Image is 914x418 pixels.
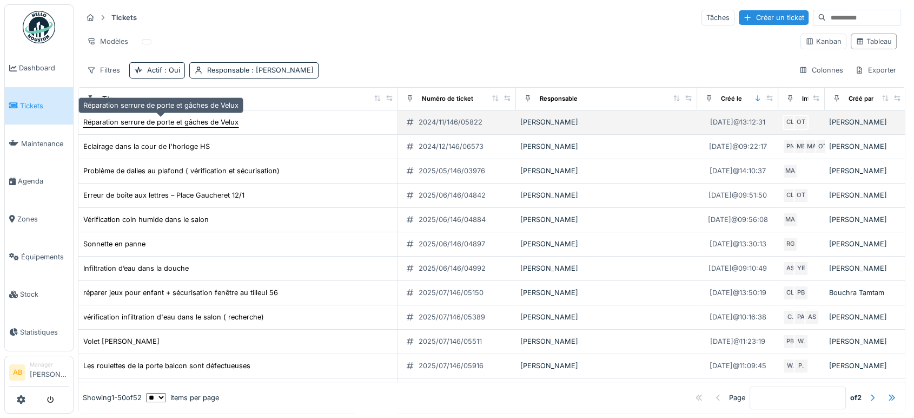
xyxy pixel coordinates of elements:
[162,66,180,74] span: : Oui
[5,162,73,200] a: Agenda
[729,393,745,403] div: Page
[419,288,484,298] div: 2025/07/146/05150
[783,212,798,227] div: MA
[83,214,209,225] div: Vérification coin humide dans le salon
[5,276,73,313] a: Stock
[783,237,798,252] div: RG
[520,141,693,152] div: [PERSON_NAME]
[82,34,133,49] div: Modèles
[849,94,873,103] div: Créé par
[710,239,766,249] div: [DATE] @ 13:30:13
[83,361,250,371] div: Les roulettes de la porte balcon sont défectueuses
[829,361,902,371] div: [PERSON_NAME]
[21,139,69,149] span: Maintenance
[783,310,798,325] div: C.
[419,263,486,273] div: 2025/06/146/04992
[207,65,314,75] div: Responsable
[783,115,798,130] div: CL
[419,336,482,347] div: 2025/07/146/05511
[829,214,902,225] div: [PERSON_NAME]
[829,239,902,249] div: [PERSON_NAME]
[708,263,767,273] div: [DATE] @ 09:10:49
[739,10,809,25] div: Créer un ticket
[17,214,69,224] span: Zones
[83,336,160,347] div: Volet [PERSON_NAME]
[793,310,809,325] div: PA
[146,393,219,403] div: items per page
[102,94,116,103] div: Titre
[419,214,486,225] div: 2025/06/146/04884
[783,139,798,154] div: PN
[419,166,485,176] div: 2025/05/146/03976
[520,166,693,176] div: [PERSON_NAME]
[419,190,486,200] div: 2025/06/146/04842
[829,288,902,298] div: Bouchra Tamtam
[701,10,734,25] div: Tâches
[829,117,902,127] div: [PERSON_NAME]
[83,263,189,273] div: Infiltration d’eau dans la douche
[9,361,69,387] a: AB Manager[PERSON_NAME]
[5,49,73,87] a: Dashboard
[794,62,848,78] div: Colonnes
[829,336,902,347] div: [PERSON_NAME]
[23,11,55,43] img: Badge_color-CXgf-gQk.svg
[20,101,69,111] span: Tickets
[783,358,798,374] div: W.
[708,214,768,225] div: [DATE] @ 09:56:08
[805,36,842,47] div: Kanban
[802,94,836,103] div: Intervenant
[710,312,766,322] div: [DATE] @ 10:16:38
[540,94,578,103] div: Responsable
[793,139,809,154] div: MB
[804,139,819,154] div: MA
[83,166,280,176] div: Problème de dalles au plafond ( vérification et sécurisation)
[721,94,742,103] div: Créé le
[793,261,809,276] div: YE
[815,139,830,154] div: OT
[78,97,243,113] div: Réparation serrure de porte et gâches de Velux
[419,117,482,127] div: 2024/11/146/05822
[20,289,69,299] span: Stock
[5,313,73,351] a: Statistiques
[249,66,314,74] span: : [PERSON_NAME]
[19,63,69,73] span: Dashboard
[20,327,69,337] span: Statistiques
[5,87,73,125] a: Tickets
[18,176,69,186] span: Agenda
[804,310,819,325] div: AS
[520,214,693,225] div: [PERSON_NAME]
[783,261,798,276] div: AS
[710,117,765,127] div: [DATE] @ 13:12:31
[83,312,264,322] div: vérification infiltration d'eau dans le salon ( recherche)
[5,125,73,162] a: Maintenance
[520,312,693,322] div: [PERSON_NAME]
[709,141,767,152] div: [DATE] @ 09:22:17
[30,361,69,384] li: [PERSON_NAME]
[5,238,73,276] a: Équipements
[422,94,473,103] div: Numéro de ticket
[83,190,244,200] div: Erreur de boîte aux lettres – Place Gaucheret 12/1
[419,312,485,322] div: 2025/07/146/05389
[419,361,484,371] div: 2025/07/146/05916
[783,188,798,203] div: CL
[83,117,239,127] div: Réparation serrure de porte et gâches de Velux
[856,36,892,47] div: Tableau
[710,336,765,347] div: [DATE] @ 11:23:19
[82,62,125,78] div: Filtres
[783,164,798,179] div: MA
[829,141,902,152] div: [PERSON_NAME]
[783,285,798,301] div: CL
[83,393,142,403] div: Showing 1 - 50 of 52
[793,358,809,374] div: P.
[829,190,902,200] div: [PERSON_NAME]
[710,361,766,371] div: [DATE] @ 11:09:45
[520,190,693,200] div: [PERSON_NAME]
[710,288,766,298] div: [DATE] @ 13:50:19
[793,334,809,349] div: W.
[520,336,693,347] div: [PERSON_NAME]
[783,334,798,349] div: PB
[419,239,485,249] div: 2025/06/146/04897
[30,361,69,369] div: Manager
[520,263,693,273] div: [PERSON_NAME]
[829,166,902,176] div: [PERSON_NAME]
